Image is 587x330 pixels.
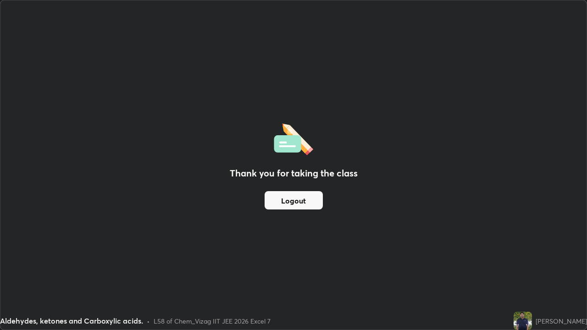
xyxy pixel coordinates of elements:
[536,316,587,326] div: [PERSON_NAME]
[514,312,532,330] img: 62d1efffd37040b885fa3e8d7df1966b.jpg
[274,121,313,155] img: offlineFeedback.1438e8b3.svg
[230,166,358,180] h2: Thank you for taking the class
[147,316,150,326] div: •
[154,316,271,326] div: L58 of Chem_Vizag IIT JEE 2026 Excel 7
[265,191,323,209] button: Logout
